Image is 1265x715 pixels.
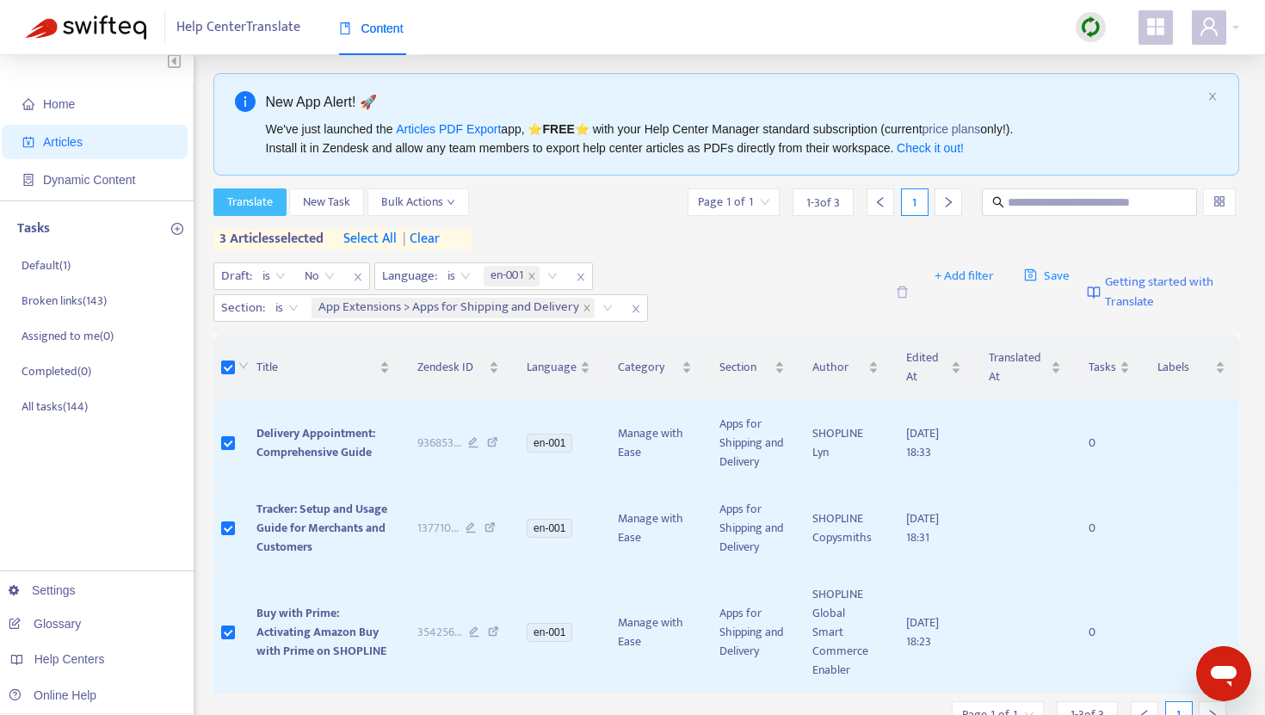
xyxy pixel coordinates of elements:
[1024,268,1037,281] span: save
[243,335,404,401] th: Title
[583,304,591,312] span: close
[312,298,595,318] span: App Extensions > Apps for Shipping and Delivery
[491,266,524,287] span: en-001
[17,219,50,239] p: Tasks
[799,486,892,571] td: SHOPLINE Copysmiths
[1087,286,1101,299] img: image-link
[266,120,1201,157] div: We've just launched the app, ⭐ ⭐️ with your Help Center Manager standard subscription (current on...
[923,122,981,136] a: price plans
[975,335,1075,401] th: Translated At
[604,335,706,401] th: Category
[1089,358,1116,377] span: Tasks
[9,583,76,597] a: Settings
[381,193,455,212] span: Bulk Actions
[1207,91,1218,102] button: close
[43,135,83,149] span: Articles
[339,22,351,34] span: book
[604,401,706,486] td: Manage with Ease
[305,263,335,289] span: No
[447,263,471,289] span: is
[339,22,404,35] span: Content
[906,613,939,651] span: [DATE] 18:23
[22,98,34,110] span: home
[26,15,146,40] img: Swifteq
[1075,335,1144,401] th: Tasks
[527,519,572,538] span: en-001
[906,509,939,547] span: [DATE] 18:31
[922,262,1007,290] button: + Add filter
[227,193,273,212] span: Translate
[1011,262,1083,290] button: saveSave
[1196,646,1251,701] iframe: メッセージングウィンドウを開くボタン
[1024,266,1070,287] span: Save
[812,358,865,377] span: Author
[528,272,536,280] span: close
[799,335,892,401] th: Author
[256,603,386,661] span: Buy with Prime: Activating Amazon Buy with Prime on SHOPLINE
[1075,401,1144,486] td: 0
[417,358,486,377] span: Zendesk ID
[897,141,964,155] a: Check it out!
[404,335,514,401] th: Zendesk ID
[1087,262,1239,322] a: Getting started with Translate
[484,266,540,287] span: en-001
[1075,486,1144,571] td: 0
[513,335,604,401] th: Language
[238,361,249,371] span: down
[992,196,1004,208] span: search
[706,571,799,694] td: Apps for Shipping and Delivery
[214,295,268,321] span: Section :
[1105,273,1239,311] span: Getting started with Translate
[906,423,939,462] span: [DATE] 18:33
[256,358,376,377] span: Title
[9,688,96,702] a: Online Help
[527,434,572,453] span: en-001
[22,174,34,186] span: container
[34,652,105,666] span: Help Centers
[806,194,840,212] span: 1 - 3 of 3
[275,295,299,321] span: is
[1145,16,1166,37] span: appstore
[22,398,88,416] p: All tasks ( 144 )
[262,263,286,289] span: is
[1144,335,1239,401] th: Labels
[22,136,34,148] span: account-book
[527,623,572,642] span: en-001
[214,263,255,289] span: Draft :
[417,434,461,453] span: 936853 ...
[896,286,909,299] span: delete
[706,486,799,571] td: Apps for Shipping and Delivery
[604,571,706,694] td: Manage with Ease
[22,256,71,274] p: Default ( 1 )
[1075,571,1144,694] td: 0
[343,229,397,250] span: select all
[706,401,799,486] td: Apps for Shipping and Delivery
[901,188,929,216] div: 1
[874,196,886,208] span: left
[892,335,975,401] th: Edited At
[176,11,300,44] span: Help Center Translate
[1157,358,1212,377] span: Labels
[942,196,954,208] span: right
[799,401,892,486] td: SHOPLINE Lyn
[9,617,81,631] a: Glossary
[625,299,647,319] span: close
[1199,16,1219,37] span: user
[447,198,455,206] span: down
[367,188,469,216] button: Bulk Actionsdown
[289,188,364,216] button: New Task
[527,358,577,377] span: Language
[719,358,771,377] span: Section
[213,188,287,216] button: Translate
[318,298,579,318] span: App Extensions > Apps for Shipping and Delivery
[22,327,114,345] p: Assigned to me ( 0 )
[22,362,91,380] p: Completed ( 0 )
[347,267,369,287] span: close
[417,519,459,538] span: 137710 ...
[266,91,1201,113] div: New App Alert! 🚀
[303,193,350,212] span: New Task
[542,122,574,136] b: FREE
[906,348,947,386] span: Edited At
[604,486,706,571] td: Manage with Ease
[43,173,135,187] span: Dynamic Content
